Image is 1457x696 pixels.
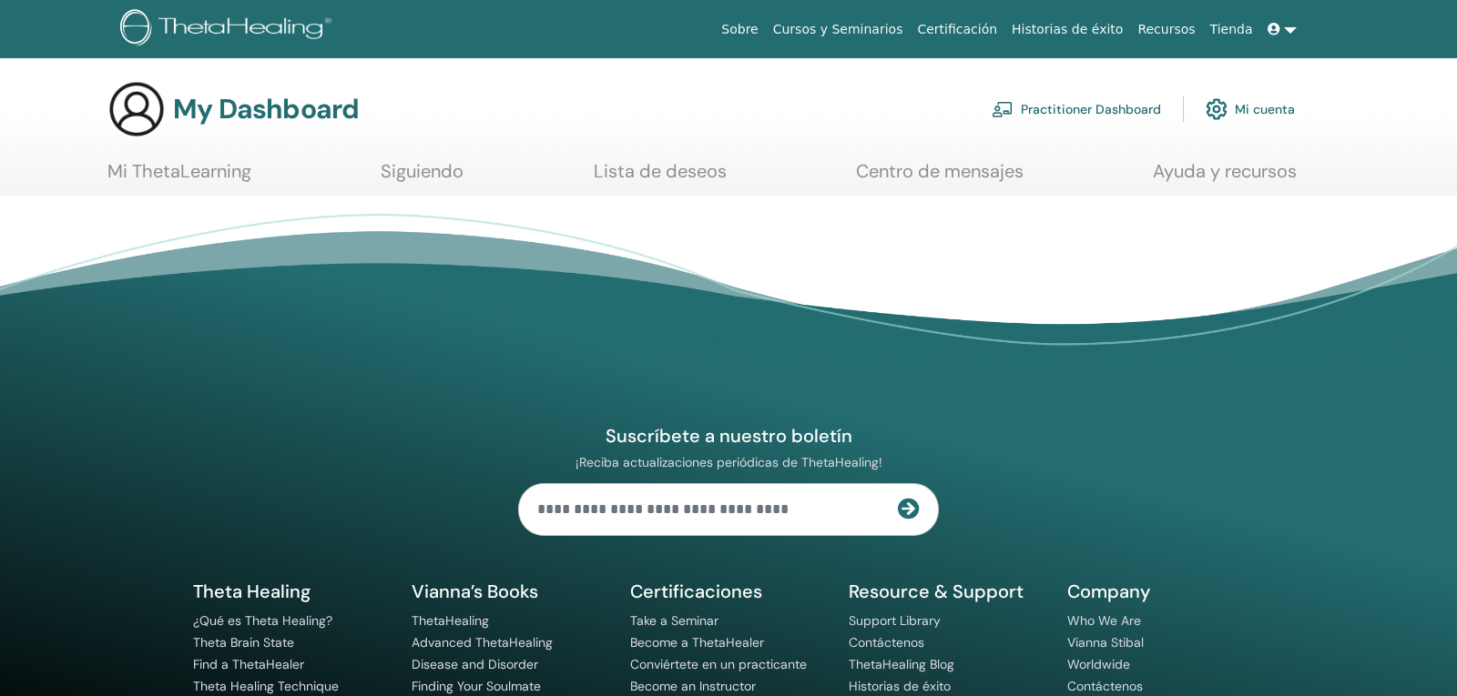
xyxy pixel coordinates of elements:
a: Tienda [1203,13,1260,46]
a: Theta Healing Technique [193,678,339,694]
a: Historias de éxito [849,678,951,694]
a: Disease and Disorder [412,656,538,672]
img: generic-user-icon.jpg [107,80,166,138]
a: Ayuda y recursos [1153,160,1297,196]
a: Practitioner Dashboard [992,89,1161,129]
a: Lista de deseos [594,160,727,196]
a: Mi ThetaLearning [107,160,251,196]
h5: Company [1067,580,1264,603]
a: Siguiendo [381,160,464,196]
h5: Certificaciones [630,580,827,603]
a: Vianna Stibal [1067,634,1144,651]
p: ¡Reciba actualizaciones periódicas de ThetaHealing! [518,454,939,470]
a: Advanced ThetaHealing [412,634,553,651]
a: Sobre [714,13,765,46]
a: Cursos y Seminarios [766,13,911,46]
a: Who We Are [1067,612,1141,629]
a: Become a ThetaHealer [630,634,764,651]
h5: Resource & Support [849,580,1045,603]
img: cog.svg [1206,94,1228,125]
a: Finding Your Soulmate [412,678,541,694]
a: Historias de éxito [1004,13,1130,46]
a: Contáctenos [1067,678,1143,694]
a: Certificación [910,13,1004,46]
h5: Theta Healing [193,580,390,603]
a: Recursos [1130,13,1202,46]
a: Mi cuenta [1206,89,1295,129]
h3: My Dashboard [173,93,359,126]
a: ThetaHealing [412,612,489,629]
img: logo.png [120,9,338,50]
h4: Suscríbete a nuestro boletín [518,424,939,448]
a: ¿Qué es Theta Healing? [193,612,332,629]
h5: Vianna’s Books [412,580,608,603]
a: Become an Instructor [630,678,756,694]
a: ThetaHealing Blog [849,656,954,672]
a: Theta Brain State [193,634,294,651]
a: Take a Seminar [630,612,718,629]
a: Centro de mensajes [856,160,1024,196]
a: Find a ThetaHealer [193,656,304,672]
img: chalkboard-teacher.svg [992,101,1014,117]
a: Support Library [849,612,941,629]
a: Contáctenos [849,634,924,651]
a: Conviértete en un practicante [630,656,807,672]
a: Worldwide [1067,656,1130,672]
